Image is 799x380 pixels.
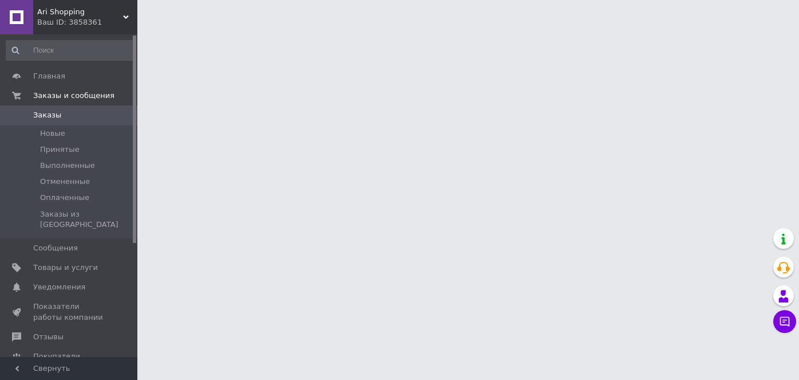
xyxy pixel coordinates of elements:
[37,17,137,28] div: Ваш ID: 3858361
[40,128,65,139] span: Новые
[40,144,80,155] span: Принятые
[40,177,90,187] span: Отмененные
[773,310,796,333] button: Чат с покупателем
[40,193,89,203] span: Оплаченные
[33,351,80,362] span: Покупатели
[40,209,134,230] span: Заказы из [GEOGRAPHIC_DATA]
[33,282,85,292] span: Уведомления
[6,40,135,61] input: Поиск
[33,243,78,253] span: Сообщения
[33,301,106,322] span: Показатели работы компании
[33,332,64,342] span: Отзывы
[33,110,61,120] span: Заказы
[33,263,98,273] span: Товары и услуги
[33,91,114,101] span: Заказы и сообщения
[37,7,123,17] span: Ari Shopping
[33,71,65,81] span: Главная
[40,160,95,171] span: Выполненные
